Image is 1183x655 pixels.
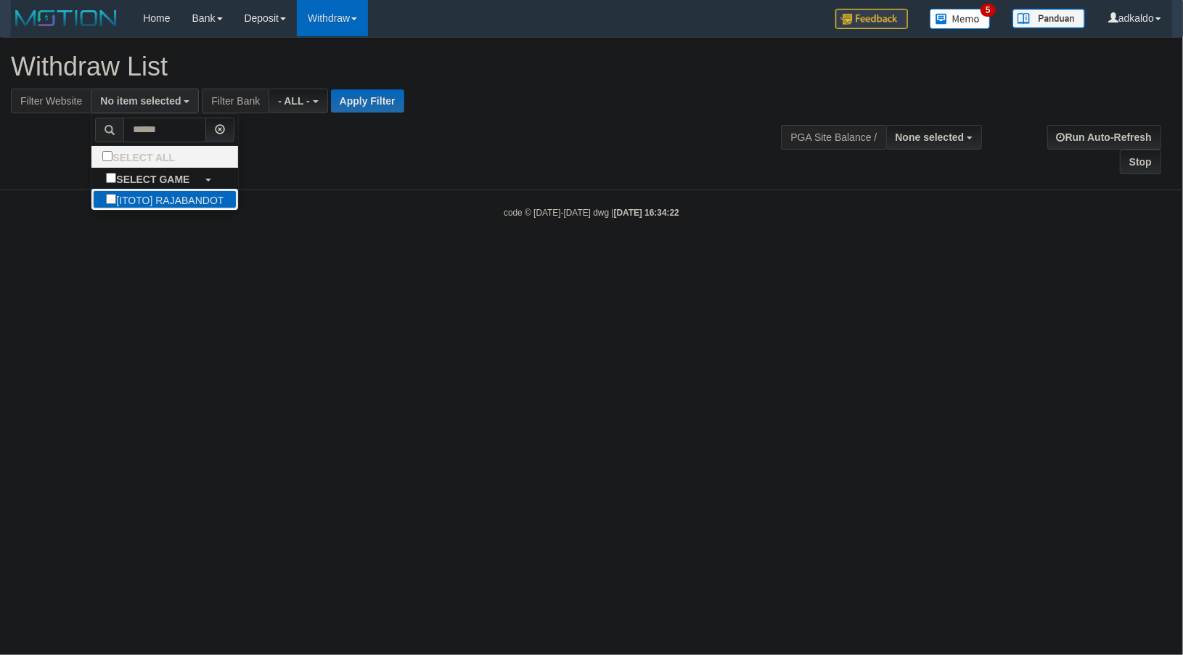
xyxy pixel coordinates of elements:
[106,173,116,183] input: SELECT GAME
[102,151,112,161] input: SELECT ALL
[331,89,404,113] button: Apply Filter
[11,7,121,29] img: MOTION_logo.png
[100,95,181,107] span: No item selected
[202,89,269,113] div: Filter Bank
[11,52,774,81] h1: Withdraw List
[886,125,983,150] button: None selected
[981,4,996,17] span: 5
[896,131,965,143] span: None selected
[278,95,310,107] span: - ALL -
[11,89,91,113] div: Filter Website
[91,89,199,113] button: No item selected
[930,9,991,29] img: Button%20Memo.svg
[835,9,908,29] img: Feedback.jpg
[269,89,327,113] button: - ALL -
[614,208,679,218] strong: [DATE] 16:34:22
[91,168,238,189] a: SELECT GAME
[1012,9,1085,28] img: panduan.png
[106,194,116,204] input: [ITOTO] RAJABANDOT
[781,125,885,150] div: PGA Site Balance /
[504,208,679,218] small: code © [DATE]-[DATE] dwg |
[91,189,238,210] label: [ITOTO] RAJABANDOT
[1120,150,1161,174] a: Stop
[91,146,189,167] label: SELECT ALL
[1047,125,1161,150] a: Run Auto-Refresh
[116,174,189,185] b: SELECT GAME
